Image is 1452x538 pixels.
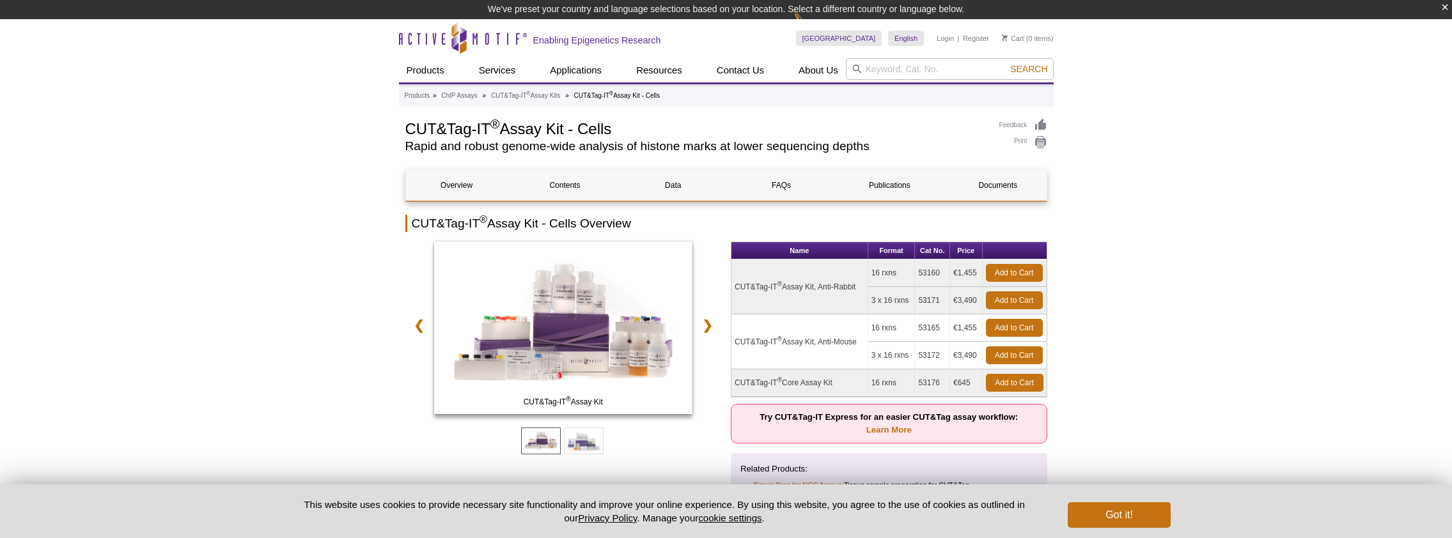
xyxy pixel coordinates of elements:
[753,479,844,491] a: Tissue Prep for NGS Assays:
[490,117,500,131] sup: ®
[1006,63,1051,75] button: Search
[937,34,954,43] a: Login
[950,342,983,369] td: €3,490
[868,259,916,287] td: 16 rxns
[483,92,487,99] li: »
[1002,35,1008,41] img: Your Cart
[434,242,693,418] a: CUT&Tag-IT Assay Kit
[731,259,868,314] td: CUT&Tag-IT Assay Kit, Anti-Rabbit
[791,58,846,82] a: About Us
[527,90,531,96] sup: ®
[915,369,950,397] td: 53176
[999,135,1047,150] a: Print
[480,214,487,225] sup: ®
[437,396,690,408] span: CUT&Tag-IT Assay Kit
[986,264,1043,282] a: Add to Cart
[846,58,1054,80] input: Keyword, Cat. No.
[566,396,570,403] sup: ®
[915,259,950,287] td: 53160
[282,498,1047,525] p: This website uses cookies to provide necessary site functionality and improve your online experie...
[514,170,616,201] a: Contents
[796,31,882,46] a: [GEOGRAPHIC_DATA]
[915,242,950,259] th: Cat No.
[950,314,983,342] td: €1,455
[491,90,560,102] a: CUT&Tag-IT®Assay Kits
[406,170,508,201] a: Overview
[950,242,983,259] th: Price
[839,170,941,201] a: Publications
[731,369,868,397] td: CUT&Tag-IT Core Assay Kit
[434,242,693,414] img: CUT&Tag-IT Assay Kit
[1002,34,1024,43] a: Cart
[760,412,1018,434] strong: Try CUT&Tag-IT Express for an easier CUT&Tag assay workflow:
[628,58,690,82] a: Resources
[866,425,912,434] a: Learn More
[694,311,721,340] a: ❯
[1010,64,1047,74] span: Search
[1068,502,1170,528] button: Got it!
[578,512,637,523] a: Privacy Policy
[433,92,437,99] li: »
[405,215,1047,232] h2: CUT&Tag-IT Assay Kit - Cells Overview
[731,242,868,259] th: Name
[709,58,772,82] a: Contact Us
[888,31,924,46] a: English
[777,281,782,288] sup: ®
[868,369,916,397] td: 16 rxns
[698,512,761,523] button: cookie settings
[777,376,782,383] sup: ®
[753,479,1027,491] li: Tissue sample preparation for CUT&Tag
[740,463,1038,475] p: Related Products:
[793,10,827,40] img: Change Here
[1002,31,1054,46] li: (0 items)
[399,58,452,82] a: Products
[533,35,661,46] h2: Enabling Epigenetics Research
[542,58,609,82] a: Applications
[868,314,916,342] td: 16 rxns
[958,31,960,46] li: |
[868,342,916,369] td: 3 x 16 rxns
[999,118,1047,132] a: Feedback
[868,242,916,259] th: Format
[915,342,950,369] td: 53172
[405,90,430,102] a: Products
[986,319,1043,337] a: Add to Cart
[986,346,1043,364] a: Add to Cart
[405,141,987,152] h2: Rapid and robust genome-wide analysis of histone marks at lower sequencing depths
[947,170,1049,201] a: Documents
[950,369,983,397] td: €645
[622,170,724,201] a: Data
[868,287,916,314] td: 3 x 16 rxns
[950,287,983,314] td: €3,490
[609,90,613,96] sup: ®
[574,92,660,99] li: CUT&Tag-IT Assay Kit - Cells
[777,335,782,342] sup: ®
[915,287,950,314] td: 53171
[986,374,1043,392] a: Add to Cart
[986,291,1043,309] a: Add to Cart
[730,170,832,201] a: FAQs
[963,34,989,43] a: Register
[915,314,950,342] td: 53165
[471,58,524,82] a: Services
[565,92,569,99] li: »
[441,90,478,102] a: ChIP Assays
[405,311,433,340] a: ❮
[950,259,983,287] td: €1,455
[731,314,868,369] td: CUT&Tag-IT Assay Kit, Anti-Mouse
[405,118,987,137] h1: CUT&Tag-IT Assay Kit - Cells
